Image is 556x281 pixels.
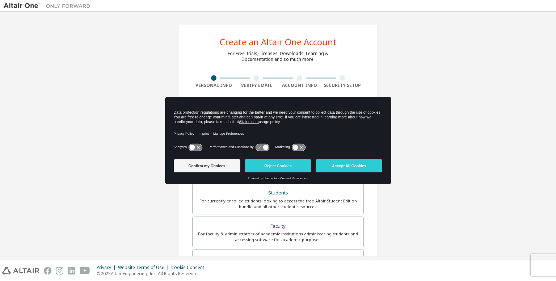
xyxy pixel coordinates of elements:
div: Students [197,188,359,198]
div: Privacy [97,265,118,270]
div: Account Info [278,83,321,88]
img: linkedin.svg [68,267,75,274]
div: Security Setup [321,83,364,88]
div: Verify Email [235,83,278,88]
div: Cookie Consent [171,265,208,270]
img: Altair One [4,2,94,9]
div: For faculty & administrators of academic institutions administering students and accessing softwa... [197,231,359,243]
img: altair_logo.svg [2,267,39,274]
div: For Free Trials, Licenses, Downloads, Learning & Documentation and so much more. [228,51,328,62]
div: Faculty [197,221,359,231]
div: Everyone else [197,254,359,264]
div: Personal Info [192,83,235,88]
img: instagram.svg [56,267,63,274]
div: Website Terms of Use [118,265,171,270]
img: facebook.svg [44,267,51,274]
div: Create an Altair One Account [220,38,337,46]
div: For currently enrolled students looking to access the free Altair Student Edition bundle and all ... [197,198,359,210]
p: © 2025 Altair Engineering, Inc. All Rights Reserved. [97,270,208,277]
img: youtube.svg [80,267,90,274]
